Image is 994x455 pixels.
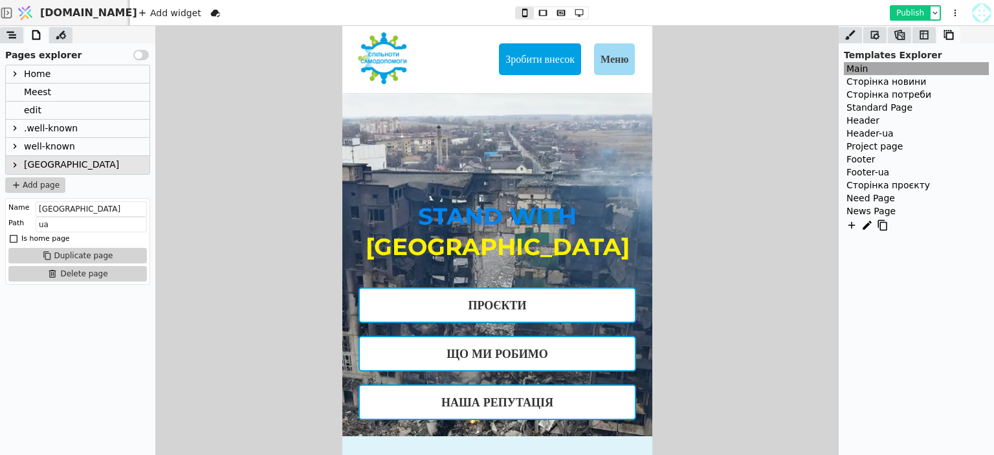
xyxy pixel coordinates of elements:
div: [GEOGRAPHIC_DATA] [16,206,294,236]
a: Зробити внесок [157,17,239,49]
div: well-known [24,138,75,155]
img: 4f39d14adaea27e7e89bfae30296e278 [972,3,991,23]
p: Зробити внесок [163,27,232,39]
div: Name [8,201,29,214]
span: Header-ua [846,127,894,140]
span: Footer [846,153,876,166]
div: [GEOGRAPHIC_DATA] [24,156,119,174]
span: Header [846,114,879,127]
div: STAND WITH [16,175,294,206]
img: Logo [16,1,35,25]
div: Home [24,65,50,83]
div: Меню [252,17,293,49]
img: 1645348525502-logo-Uk-180.png [13,6,69,58]
div: Наша репутація [99,370,211,384]
span: Need Page [846,192,895,205]
div: Add widget [135,5,205,21]
div: .well-known [6,120,149,138]
a: Що ми робимо [16,310,294,346]
a: [DOMAIN_NAME] [13,1,129,25]
span: News Page [846,205,896,217]
div: [GEOGRAPHIC_DATA] [6,156,149,174]
span: Main [846,62,868,75]
div: well-known [6,138,149,156]
div: Meest [6,83,149,102]
button: Publish [891,6,929,19]
div: Проєкти [126,272,184,287]
button: Duplicate page [8,248,147,263]
span: Footer-ua [846,166,889,179]
span: Сторінка проєкту [846,179,930,192]
button: Add page [5,177,65,193]
span: Project page [846,140,903,153]
button: Delete page [8,266,147,282]
a: Наша репутація [16,359,294,394]
span: Standard Page [846,101,912,114]
div: Templates Explorer [844,49,942,62]
a: Проєкти [16,261,294,297]
div: Path [8,217,24,230]
div: Meest [24,83,51,101]
div: Що ми робимо [104,321,206,335]
div: .well-known [24,120,78,137]
div: Is home page [21,232,70,245]
span: [DOMAIN_NAME] [40,5,137,21]
span: Сторінка новини [846,75,926,88]
div: Home [6,65,149,83]
span: Сторінка потреби [846,88,931,101]
div: edit [6,102,149,120]
div: edit [24,102,41,119]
